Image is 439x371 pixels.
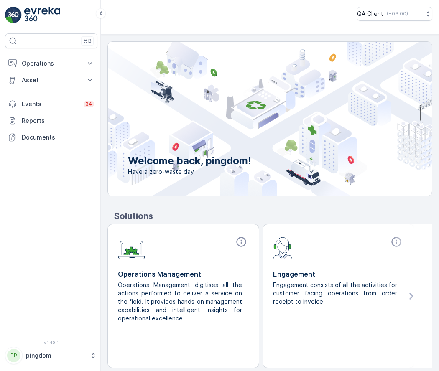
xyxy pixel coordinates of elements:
img: module-icon [118,236,145,260]
button: PPpingdom [5,347,97,364]
span: Have a zero-waste day [128,168,251,176]
p: Operations Management [118,269,249,279]
p: Events [22,100,79,108]
p: Engagement consists of all the activities for customer facing operations from order receipt to in... [273,281,397,306]
p: Welcome back, pingdom! [128,154,251,168]
p: Solutions [114,210,432,222]
a: Reports [5,112,97,129]
p: Documents [22,133,94,142]
img: module-icon [273,236,293,259]
p: ⌘B [83,38,92,44]
img: logo_light-DOdMpM7g.png [24,7,60,23]
a: Documents [5,129,97,146]
p: pingdom [26,351,86,360]
p: QA Client [357,10,383,18]
button: Asset [5,72,97,89]
img: logo [5,7,22,23]
div: PP [7,349,20,362]
p: Asset [22,76,81,84]
button: QA Client(+03:00) [357,7,432,21]
p: Operations [22,59,81,68]
a: Events34 [5,96,97,112]
p: Engagement [273,269,404,279]
p: ( +03:00 ) [387,10,408,17]
p: Operations Management digitises all the actions performed to deliver a service on the field. It p... [118,281,242,323]
p: Reports [22,117,94,125]
img: city illustration [70,42,432,196]
button: Operations [5,55,97,72]
p: 34 [85,101,92,107]
span: v 1.48.1 [5,340,97,345]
